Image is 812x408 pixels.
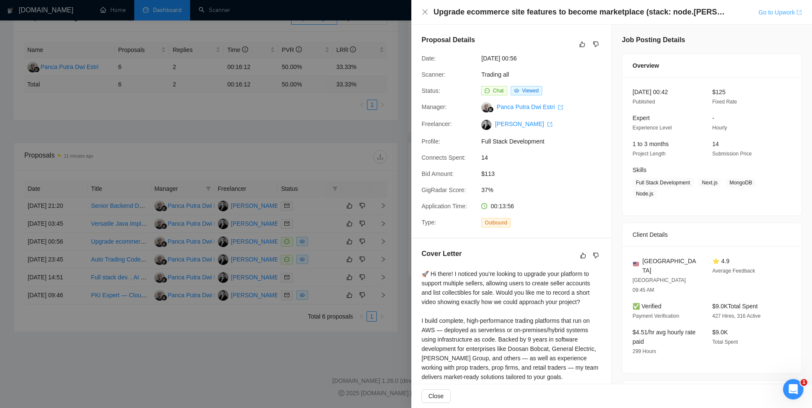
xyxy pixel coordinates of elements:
span: [GEOGRAPHIC_DATA] [642,256,699,275]
span: - [712,115,714,121]
h5: Cover Letter [422,249,462,259]
span: 00:13:56 [491,203,514,210]
span: Application Time: [422,203,467,210]
span: Bid Amount: [422,170,454,177]
iframe: Intercom live chat [783,379,803,399]
button: like [578,250,588,261]
span: Connects Spent: [422,154,466,161]
img: 🇺🇸 [633,261,639,267]
span: Close [428,391,444,401]
span: 14 [481,153,609,162]
span: Project Length [633,151,665,157]
span: dislike [593,252,599,259]
button: Close [422,9,428,16]
span: Total Spent [712,339,738,345]
span: Skills [633,167,647,173]
span: [DATE] 00:56 [481,54,609,63]
span: 427 Hires, 316 Active [712,313,760,319]
span: Submission Price [712,151,752,157]
h5: Job Posting Details [622,35,685,45]
span: $4.51/hr avg hourly rate paid [633,329,696,345]
span: [DATE] 00:42 [633,89,668,95]
span: Experience Level [633,125,672,131]
span: close [422,9,428,15]
span: Fixed Rate [712,99,737,105]
span: Full Stack Development [481,137,609,146]
span: Type: [422,219,436,226]
div: Client Details [633,223,791,246]
span: Average Feedback [712,268,755,274]
span: like [580,252,586,259]
span: export [558,105,563,110]
span: message [485,88,490,93]
span: [GEOGRAPHIC_DATA] 09:45 AM [633,277,686,293]
span: export [797,10,802,15]
span: Node.js [633,189,657,198]
span: Viewed [522,88,539,94]
span: Scanner: [422,71,445,78]
span: Status: [422,87,440,94]
button: dislike [591,39,601,49]
span: dislike [593,41,599,48]
span: Full Stack Development [633,178,694,187]
span: Profile: [422,138,440,145]
span: eye [514,88,519,93]
a: Go to Upworkexport [758,9,802,16]
span: Hourly [712,125,727,131]
span: GigRadar Score: [422,187,466,193]
span: Manager: [422,103,447,110]
span: Payment Verification [633,313,679,319]
span: $113 [481,169,609,178]
span: 299 Hours [633,348,656,354]
a: Panca Putra Dwi Estri export [497,103,563,110]
span: $125 [712,89,725,95]
span: 1 [800,379,807,386]
span: 1 to 3 months [633,141,669,147]
span: export [547,122,552,127]
span: $9.0K [712,329,728,336]
span: Outbound [481,218,511,227]
a: Trading all [481,71,509,78]
span: 14 [712,141,719,147]
img: gigradar-bm.png [488,106,494,112]
div: Job Description [633,381,791,404]
button: Close [422,389,451,403]
span: Next.js [699,178,721,187]
span: Date: [422,55,436,62]
span: Chat [493,88,503,94]
span: ⭐ 4.9 [712,258,729,264]
span: Overview [633,61,659,70]
span: 37% [481,185,609,195]
span: Freelancer: [422,121,452,127]
h5: Proposal Details [422,35,475,45]
span: $9.0K Total Spent [712,303,758,310]
span: Published [633,99,655,105]
button: dislike [591,250,601,261]
h4: Upgrade ecommerce site features to become marketplace (stack: node.[PERSON_NAME] nextjs) [433,7,728,17]
span: clock-circle [481,203,487,209]
a: [PERSON_NAME] export [495,121,552,127]
span: Expert [633,115,650,121]
span: MongoDB [726,178,755,187]
span: ✅ Verified [633,303,662,310]
span: like [579,41,585,48]
img: c1-UjRBJP_zTFNXDICuqwFTyJPQpUxVtGN8L6Q_Ow-sbyAwyq_HA9eDeCFlyqj4l7G [481,120,491,130]
button: like [577,39,587,49]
